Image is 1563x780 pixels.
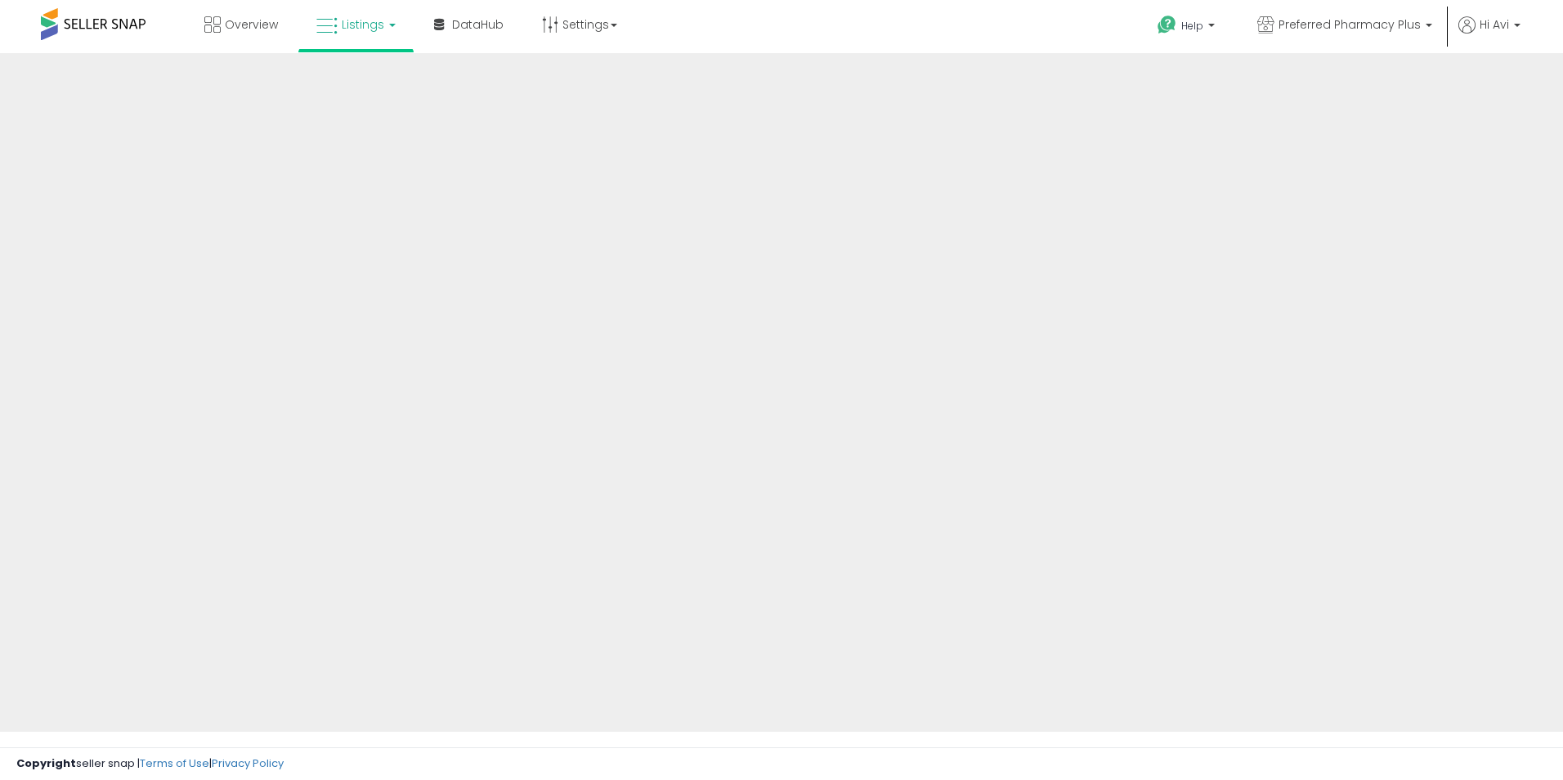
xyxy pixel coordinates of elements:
[452,16,504,33] span: DataHub
[225,16,278,33] span: Overview
[1157,15,1177,35] i: Get Help
[1279,16,1421,33] span: Preferred Pharmacy Plus
[1181,19,1203,33] span: Help
[1144,2,1231,53] a: Help
[1458,16,1520,53] a: Hi Avi
[1480,16,1509,33] span: Hi Avi
[342,16,384,33] span: Listings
